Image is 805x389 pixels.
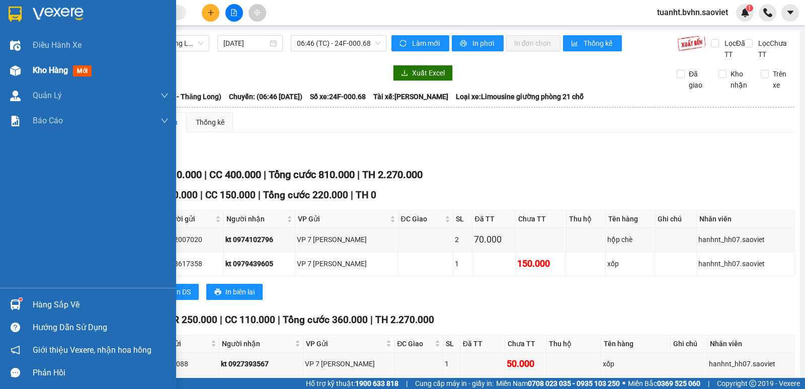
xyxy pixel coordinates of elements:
div: hanhnt_hh07.saoviet [709,358,792,369]
span: Hỗ trợ kỹ thuật: [306,378,398,389]
td: VP 7 Phạm Văn Đồng [295,227,398,252]
span: ĐC Giao [401,213,443,224]
sup: 1 [746,5,753,12]
span: Đã giao [685,68,711,91]
span: Chuyến: (06:46 [DATE]) [229,91,302,102]
th: SL [453,211,472,227]
button: In đơn chọn [506,35,561,51]
button: syncLàm mới [391,35,449,51]
span: Cung cấp máy in - giấy in: [415,378,494,389]
button: downloadXuất Excel [393,65,453,81]
img: warehouse-icon [10,65,21,76]
div: VP 7 [PERSON_NAME] [297,234,396,245]
span: CC 110.000 [225,314,275,326]
span: CC 150.000 [205,189,256,201]
div: VP 7 [PERSON_NAME] [305,358,393,369]
span: message [11,368,20,377]
span: download [401,69,408,77]
span: | [204,169,207,181]
span: CR 250.000 [167,314,217,326]
span: down [160,92,169,100]
span: | [200,189,203,201]
span: printer [214,288,221,296]
td: VP 7 Phạm Văn Đồng [303,352,395,376]
span: Người nhận [222,338,292,349]
span: Giới thiệu Vexere, nhận hoa hồng [33,344,151,356]
button: caret-down [781,4,799,22]
div: 0768617358 [162,258,222,269]
div: 0984120088 [148,358,218,369]
img: solution-icon [10,116,21,126]
span: Kho hàng [33,65,68,75]
span: VP Gửi [298,213,387,224]
div: 1 [445,358,458,369]
th: Chưa TT [516,211,567,227]
span: down [160,117,169,125]
span: sync [399,40,408,48]
span: | [708,378,709,389]
span: aim [254,9,261,16]
span: Miền Bắc [628,378,700,389]
span: mới [73,65,92,76]
img: icon-new-feature [741,8,750,17]
span: In DS [175,286,191,297]
div: 0822007020 [162,234,222,245]
span: Lọc Đã TT [720,38,747,60]
span: | [351,189,353,201]
span: Thống kê [584,38,614,49]
th: Chưa TT [505,336,546,352]
th: Tên hàng [606,211,655,227]
th: Tên hàng [601,336,671,352]
span: Người gửi [149,338,209,349]
img: 9k= [677,35,706,51]
div: 150.000 [517,257,565,271]
button: printerIn DS [155,284,199,300]
span: Trên xe [769,68,795,91]
div: 70.000 [474,232,514,247]
span: Xuất Excel [412,67,445,79]
span: Miền Nam [496,378,620,389]
span: notification [11,345,20,355]
strong: 0369 525 060 [657,379,700,387]
th: SL [443,336,460,352]
img: warehouse-icon [10,299,21,310]
strong: 0708 023 035 - 0935 103 250 [528,379,620,387]
div: Hướng dẫn sử dụng [33,320,169,335]
div: 50.000 [507,357,544,371]
span: 06:46 (TC) - 24F-000.68 [297,36,380,51]
span: In phơi [472,38,496,49]
span: Kho nhận [727,68,753,91]
b: Tuyến: [GEOGRAPHIC_DATA] - Sapa (Cabin - Thăng Long) [41,93,221,101]
div: Hàng sắp về [33,297,169,313]
div: Thống kê [196,117,224,128]
span: | [370,314,373,326]
span: Người nhận [226,213,285,224]
button: printerIn phơi [452,35,504,51]
img: phone-icon [763,8,772,17]
span: bar-chart [571,40,580,48]
input: 12/09/2025 [223,38,268,49]
button: printerIn biên lai [206,284,263,300]
span: Tài xế: [PERSON_NAME] [373,91,448,102]
span: caret-down [786,8,795,17]
span: | [357,169,360,181]
th: Thu hộ [567,211,606,227]
span: Điều hành xe [33,39,82,51]
sup: 1 [19,298,22,301]
button: aim [249,4,266,22]
div: kt 0974102796 [225,234,294,245]
span: | [220,314,222,326]
span: CR 70.000 [153,189,198,201]
span: Tổng cước 810.000 [269,169,355,181]
div: hộp chè [607,234,653,245]
th: Ghi chú [671,336,707,352]
span: 1 [748,5,751,12]
div: kt 0927393567 [221,358,301,369]
span: Quản Lý [33,89,62,102]
span: In biên lai [225,286,255,297]
div: xốp [607,258,653,269]
div: VP 7 [PERSON_NAME] [297,258,396,269]
button: plus [202,4,219,22]
span: copyright [749,380,756,387]
div: xốp [603,358,669,369]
